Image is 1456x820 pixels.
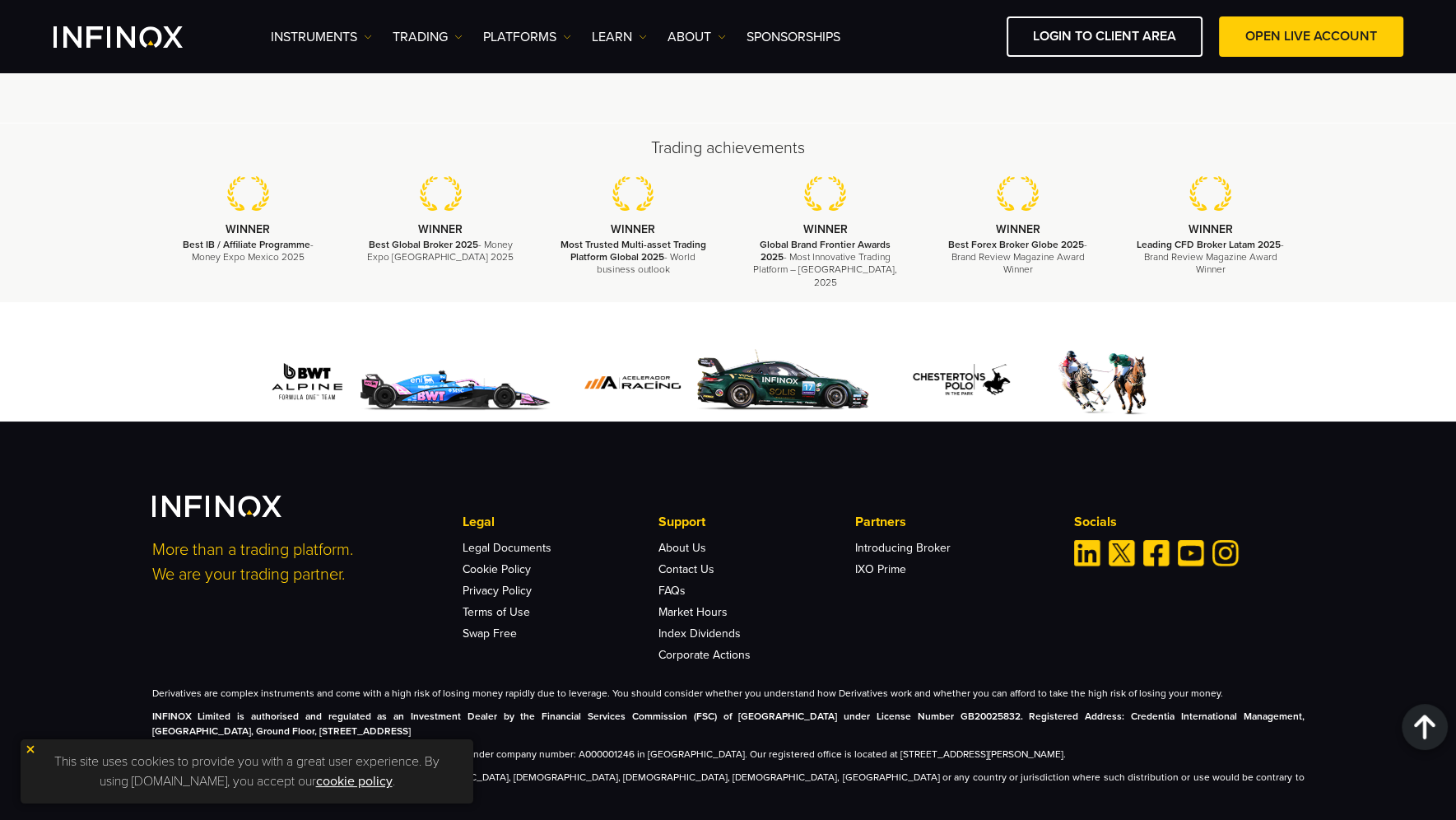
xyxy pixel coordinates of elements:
[463,562,531,576] a: Cookie Policy
[1219,16,1403,57] a: OPEN LIVE ACCOUNT
[1007,16,1202,57] a: LOGIN TO CLIENT AREA
[803,222,848,236] strong: WINNER
[658,627,741,641] a: Index Dividends
[1134,239,1286,277] p: - Brand Review Magazine Award Winner
[750,239,901,289] p: - Most Innovative Trading Platform – [GEOGRAPHIC_DATA], 2025
[271,27,372,47] a: Instruments
[152,686,1305,701] p: Derivatives are complex instruments and come with a high risk of losing money rapidly due to leve...
[152,711,1305,737] strong: INFINOX Limited is authorised and regulated as an Investment Dealer by the Financial Services Com...
[658,541,706,555] a: About Us
[418,222,463,236] strong: WINNER
[855,512,1051,532] p: Partners
[658,605,728,619] a: Market Hours
[173,239,324,263] p: - Money Expo Mexico 2025
[152,137,1305,160] h2: Trading achievements
[463,512,658,532] p: Legal
[463,584,532,598] a: Privacy Policy
[942,239,1094,277] p: - Brand Review Magazine Award Winner
[365,239,516,263] p: - Money Expo [GEOGRAPHIC_DATA] 2025
[948,239,1084,250] strong: Best Forex Broker Globe 2025
[996,222,1040,236] strong: WINNER
[463,627,517,641] a: Swap Free
[393,27,463,47] a: TRADING
[183,239,310,250] strong: Best IB / Affiliate Programme
[463,605,530,619] a: Terms of Use
[747,27,840,47] a: SPONSORSHIPS
[226,222,270,236] strong: WINNER
[658,562,714,576] a: Contact Us
[53,26,221,48] a: INFINOX Logo
[152,538,440,587] p: More than a trading platform. We are your trading partner.
[152,747,1305,762] p: INFINOX Global Limited, trading as INFINOX is a company incorporated under company number: A00000...
[668,27,726,47] a: ABOUT
[557,239,709,277] p: - World business outlook
[855,562,906,576] a: IXO Prime
[463,541,551,555] a: Legal Documents
[25,743,36,755] img: yellow close icon
[592,27,647,47] a: Learn
[658,584,686,598] a: FAQs
[658,648,751,662] a: Corporate Actions
[1137,239,1281,250] strong: Leading CFD Broker Latam 2025
[658,512,854,532] p: Support
[29,748,465,795] p: This site uses cookies to provide you with a great user experience. By using [DOMAIN_NAME], you a...
[611,222,655,236] strong: WINNER
[483,27,571,47] a: PLATFORMS
[760,239,891,263] strong: Global Brand Frontier Awards 2025
[316,773,393,790] a: cookie policy
[1188,222,1232,236] strong: WINNER
[855,541,951,555] a: Introducing Broker
[369,239,478,250] strong: Best Global Broker 2025
[152,770,1305,799] p: The information on this site is not directed at residents of [GEOGRAPHIC_DATA], [DEMOGRAPHIC_DATA...
[560,239,705,263] strong: Most Trusted Multi-asset Trading Platform Global 2025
